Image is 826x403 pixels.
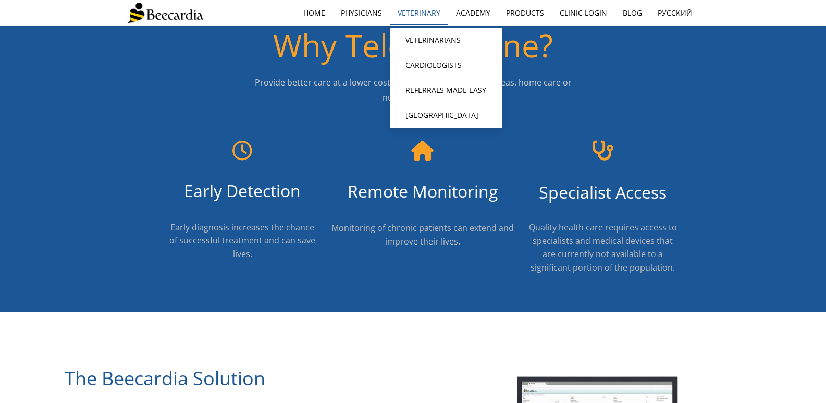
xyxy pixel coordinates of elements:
[390,78,502,103] a: Referrals Made Easy
[333,1,390,25] a: Physicians
[127,3,203,23] img: Beecardia
[539,181,667,203] span: Specialist Access
[255,77,572,103] span: Provide better care at a lower cost to reach patients in rural areas, home care or nursing homes.
[529,222,677,273] span: Quality health care requires access to specialists and medical devices that are currently not ava...
[169,222,315,260] span: Early diagnosis increases the chance of successful treatment and can save lives.
[552,1,615,25] a: Clinic Login
[65,365,265,391] span: The Beecardia Solution
[390,103,502,128] a: [GEOGRAPHIC_DATA]
[448,1,498,25] a: Academy
[184,179,301,202] span: Early Detection
[348,180,498,202] span: Remote Monitoring
[390,1,448,25] a: Veterinary
[273,24,553,67] span: Why Telemedicine?
[650,1,700,25] a: Русский
[498,1,552,25] a: Products
[615,1,650,25] a: Blog
[295,1,333,25] a: home
[390,53,502,78] a: Cardiologists
[331,222,514,247] span: Monitoring of chronic patients can extend and improve their lives.
[390,28,502,53] a: Veterinarians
